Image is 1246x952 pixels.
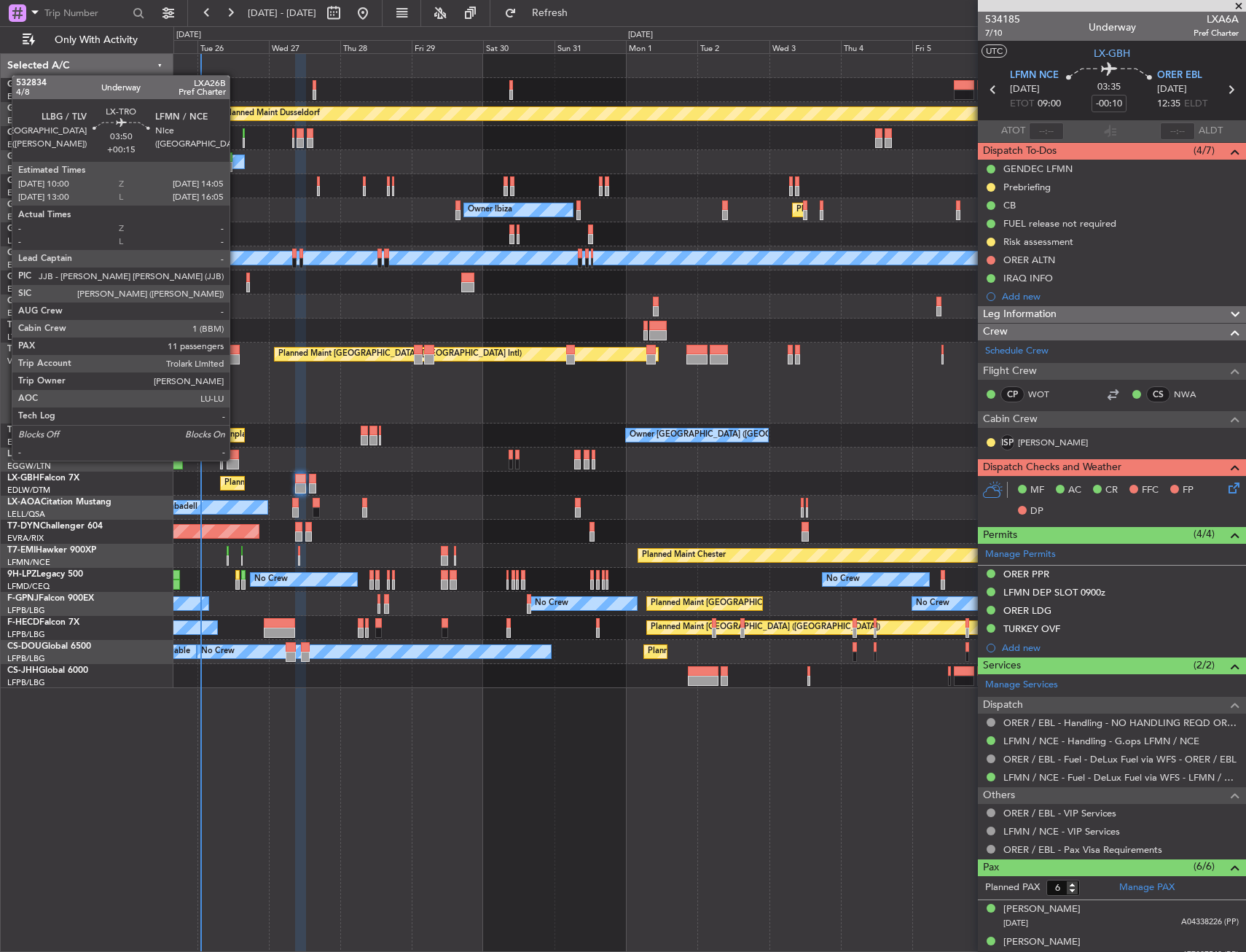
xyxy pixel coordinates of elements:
[224,472,387,494] div: Planned Maint Nice ([GEOGRAPHIC_DATA])
[7,356,50,367] a: VHHH/HKG
[1002,290,1239,303] div: Add new
[983,459,1121,476] span: Dispatch Checks and Weather
[7,273,42,281] span: G-ENRG
[7,450,39,459] span: LX-TRO
[483,40,555,53] div: Sat 30
[1003,771,1239,784] a: LFMN / NCE - Fuel - DeLux Fuel via WFS - LFMN / NCE
[7,139,51,150] a: EGNR/CEG
[7,308,45,319] a: EGLF/FAB
[7,163,51,174] a: EGGW/LTN
[1094,46,1130,61] span: LX-GBH
[7,557,50,568] a: LFMN/NCE
[7,345,33,354] span: T7-FFI
[7,522,103,531] a: T7-DYNChallenger 604
[1181,916,1239,929] span: A04338226 (PP)
[983,363,1037,380] span: Flight Crew
[1089,20,1136,35] div: Underway
[651,617,880,639] div: Planned Maint [GEOGRAPHIC_DATA] ([GEOGRAPHIC_DATA])
[1068,483,1081,498] span: AC
[7,321,37,329] span: T7-BRE
[7,200,92,209] a: G-JAGAPhenom 300
[1157,97,1180,112] span: 12:35
[1194,526,1215,542] span: (4/4)
[248,7,316,20] span: [DATE] - [DATE]
[412,40,483,53] div: Fri 29
[7,677,45,688] a: LFPB/LBG
[7,498,111,507] a: LX-AOACitation Mustang
[7,426,86,434] a: T7-LZZIPraetor 600
[7,437,45,448] a: EGLF/FAB
[7,200,41,209] span: G-JAGA
[7,485,50,496] a: EDLW/DTM
[1001,124,1025,138] span: ATOT
[7,104,128,113] a: G-GAALCessna Citation XLS+
[985,881,1040,895] label: Planned PAX
[1174,388,1207,401] a: NWA
[1003,843,1162,856] a: ORER / EBL - Pax Visa Requirements
[7,284,46,294] a: EGSS/STN
[555,40,626,53] div: Sun 31
[7,235,47,246] a: LGAV/ATH
[38,35,154,45] span: Only With Activity
[1119,881,1175,895] a: Manage PAX
[1199,124,1223,138] span: ALDT
[1038,97,1061,112] span: 09:00
[7,666,39,675] span: CS-JHH
[7,474,79,483] a: LX-GBHFalcon 7X
[16,28,158,52] button: Only With Activity
[983,411,1038,428] span: Cabin Crew
[626,40,697,53] div: Mon 1
[1003,163,1073,175] div: GENDEC LFMN
[7,211,51,222] a: EGGW/LTN
[7,249,39,257] span: G-LEGC
[7,297,43,305] span: G-VNOR
[1003,586,1105,598] div: LFMN DEP SLOT 0900z
[651,593,880,614] div: Planned Maint [GEOGRAPHIC_DATA] ([GEOGRAPHIC_DATA])
[7,581,50,592] a: LFMD/CEQ
[841,40,912,53] div: Thu 4
[7,128,128,137] a: G-GARECessna Citation XLS+
[201,641,235,663] div: No Crew
[1030,483,1044,498] span: MF
[7,91,51,102] a: EGGW/LTN
[1029,122,1064,140] input: --:--
[7,297,106,305] a: G-VNORChallenger 650
[7,594,39,603] span: F-GPNJ
[1003,272,1053,284] div: IRAQ INFO
[697,40,769,53] div: Tue 2
[7,426,37,434] span: T7-LZZI
[769,40,841,53] div: Wed 3
[7,225,85,233] a: G-SPCYLegacy 650
[1194,859,1215,874] span: (6/6)
[7,115,51,126] a: EGGW/LTN
[1003,902,1081,917] div: [PERSON_NAME]
[7,176,35,185] span: G-SIRS
[983,859,999,876] span: Pax
[1003,825,1120,838] a: LFMN / NCE - VIP Services
[1184,97,1207,112] span: ELDT
[7,522,40,531] span: T7-DYN
[197,40,269,53] div: Tue 26
[983,787,1015,804] span: Others
[1105,483,1118,498] span: CR
[1028,388,1061,401] a: WOT
[340,40,412,53] div: Thu 28
[985,547,1056,562] a: Manage Permits
[7,152,119,161] a: G-LEAXCessna Citation XLS
[1157,82,1187,97] span: [DATE]
[1003,604,1051,617] div: ORER LDG
[7,666,88,675] a: CS-JHHGlobal 6000
[1003,568,1049,580] div: ORER PPR
[7,104,41,113] span: G-GAAL
[630,424,831,446] div: Owner [GEOGRAPHIC_DATA] ([GEOGRAPHIC_DATA])
[7,80,44,89] span: G-FOMO
[983,697,1023,714] span: Dispatch
[983,324,1008,340] span: Crew
[1194,27,1239,39] span: Pref Charter
[269,40,340,53] div: Wed 27
[1010,97,1034,112] span: ETOT
[7,461,51,472] a: EGGW/LTN
[983,527,1017,544] span: Permits
[1097,80,1121,95] span: 03:35
[1003,235,1073,248] div: Risk assessment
